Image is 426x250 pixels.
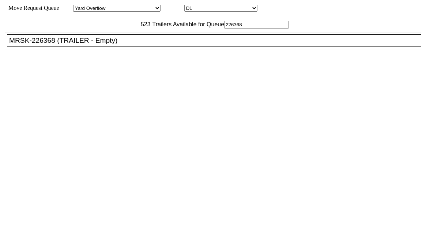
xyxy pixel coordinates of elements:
[151,21,225,27] span: Trailers Available for Queue
[5,5,59,11] span: Move Request Queue
[224,21,289,29] input: Filter Available Trailers
[137,21,151,27] span: 523
[162,5,183,11] span: Location
[9,37,426,45] div: MRSK-226368 (TRAILER - Empty)
[60,5,72,11] span: Area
